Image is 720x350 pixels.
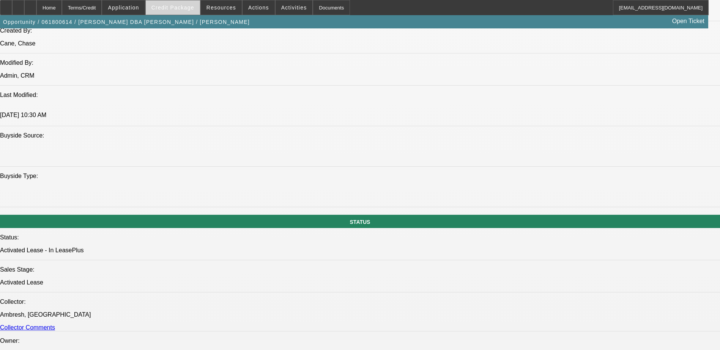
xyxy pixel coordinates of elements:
button: Activities [276,0,313,15]
span: Application [108,5,139,11]
button: Credit Package [146,0,200,15]
span: Opportunity / 061800614 / [PERSON_NAME] DBA [PERSON_NAME] / [PERSON_NAME] [3,19,250,25]
span: Actions [248,5,269,11]
span: Activities [281,5,307,11]
a: Open Ticket [669,15,707,28]
span: Credit Package [151,5,194,11]
span: STATUS [350,219,370,225]
span: Resources [206,5,236,11]
button: Actions [243,0,275,15]
button: Application [102,0,145,15]
button: Resources [201,0,242,15]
